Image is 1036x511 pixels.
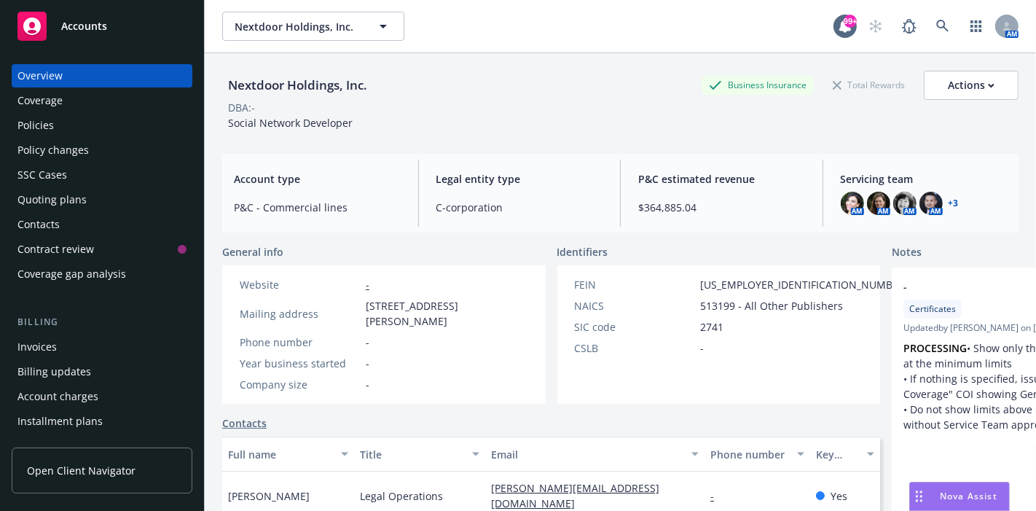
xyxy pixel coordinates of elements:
div: Total Rewards [825,76,912,94]
span: Account type [234,171,401,187]
div: NAICS [575,298,695,313]
button: Nextdoor Holdings, Inc. [222,12,404,41]
div: SIC code [575,319,695,335]
span: Legal entity type [436,171,603,187]
a: Invoices [12,335,192,359]
span: Identifiers [557,244,608,260]
a: Search [928,12,957,41]
div: Company size [240,377,360,392]
span: Servicing team [841,171,1008,187]
a: +3 [949,199,959,208]
div: Overview [17,64,63,87]
a: Installment plans [12,410,192,433]
a: Contacts [222,416,267,431]
div: 99+ [844,15,857,28]
strong: PROCESSING [903,341,967,355]
span: [STREET_ADDRESS][PERSON_NAME] [366,298,528,329]
a: Report a Bug [895,12,924,41]
div: Contract review [17,238,94,261]
span: [PERSON_NAME] [228,488,310,504]
span: Legal Operations [360,488,443,504]
span: 513199 - All Other Publishers [701,298,844,313]
div: Actions [948,71,994,99]
div: Mailing address [240,306,360,321]
span: - [366,335,369,350]
a: Start snowing [861,12,890,41]
div: Website [240,277,360,292]
a: Account charges [12,385,192,408]
span: $364,885.04 [638,200,805,215]
div: Invoices [17,335,57,359]
div: Policy changes [17,139,89,162]
a: Quoting plans [12,188,192,211]
button: Phone number [705,437,809,472]
div: Full name [228,447,332,462]
a: Billing updates [12,360,192,383]
div: Key contact [816,447,858,462]
span: - [701,340,705,356]
span: - [366,377,369,392]
span: General info [222,244,283,260]
div: FEIN [575,277,695,292]
img: photo [919,192,943,215]
span: Open Client Navigator [27,463,136,478]
span: C-corporation [436,200,603,215]
a: Coverage gap analysis [12,262,192,286]
button: Actions [924,71,1019,100]
a: Accounts [12,6,192,47]
div: Account charges [17,385,98,408]
div: Phone number [710,447,788,462]
a: Contract review [12,238,192,261]
span: Social Network Developer [228,116,353,130]
a: Policies [12,114,192,137]
img: photo [841,192,864,215]
a: - [710,489,726,503]
span: Nova Assist [940,490,997,502]
div: Billing [12,315,192,329]
div: Coverage gap analysis [17,262,126,286]
div: Title [360,447,464,462]
span: Nextdoor Holdings, Inc. [235,19,361,34]
div: Phone number [240,335,360,350]
div: Business Insurance [702,76,814,94]
a: [PERSON_NAME][EMAIL_ADDRESS][DOMAIN_NAME] [491,481,659,510]
button: Nova Assist [909,482,1010,511]
button: Email [485,437,705,472]
button: Title [354,437,486,472]
div: DBA: - [228,100,255,115]
img: photo [893,192,917,215]
a: Switch app [962,12,991,41]
a: Overview [12,64,192,87]
div: Policies [17,114,54,137]
div: Billing updates [17,360,91,383]
div: Contacts [17,213,60,236]
div: CSLB [575,340,695,356]
span: - [366,356,369,371]
img: photo [867,192,890,215]
span: 2741 [701,319,724,335]
div: Year business started [240,356,360,371]
span: Accounts [61,20,107,32]
span: Yes [831,488,847,504]
span: Certificates [909,303,956,316]
a: Coverage [12,89,192,112]
span: P&C - Commercial lines [234,200,401,215]
div: Coverage [17,89,63,112]
div: Drag to move [910,483,928,510]
div: Installment plans [17,410,103,433]
a: Contacts [12,213,192,236]
a: Policy changes [12,139,192,162]
span: P&C estimated revenue [638,171,805,187]
div: Nextdoor Holdings, Inc. [222,76,373,95]
button: Key contact [810,437,880,472]
div: Quoting plans [17,188,87,211]
a: - [366,278,369,292]
span: [US_EMPLOYER_IDENTIFICATION_NUMBER] [701,277,909,292]
a: SSC Cases [12,163,192,187]
div: SSC Cases [17,163,67,187]
span: Notes [892,244,922,262]
button: Full name [222,437,354,472]
div: Email [491,447,683,462]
